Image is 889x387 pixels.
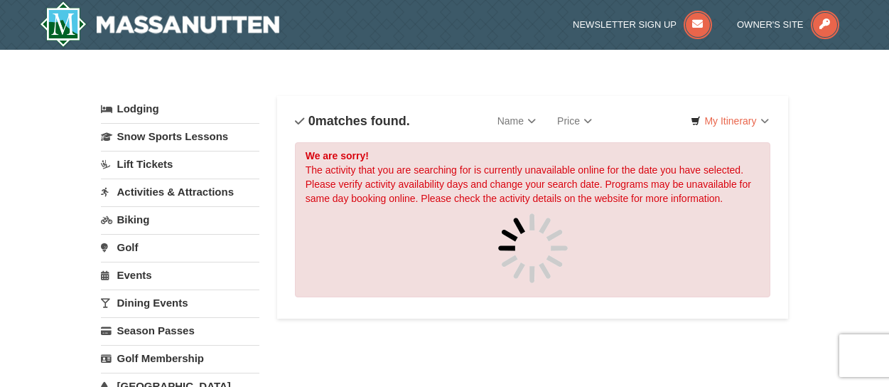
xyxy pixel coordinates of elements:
a: Name [487,107,546,135]
a: My Itinerary [681,110,777,132]
a: Snow Sports Lessons [101,123,259,149]
a: Owner's Site [737,19,839,30]
a: Golf [101,234,259,260]
a: Events [101,262,259,288]
img: spinner.gif [497,213,569,284]
a: Massanutten Resort [40,1,280,47]
span: 0 [308,114,316,128]
img: Massanutten Resort Logo [40,1,280,47]
span: Newsletter Sign Up [573,19,677,30]
div: The activity that you are searching for is currently unavailable online for the date you have sel... [295,142,771,297]
a: Lift Tickets [101,151,259,177]
a: Golf Membership [101,345,259,371]
a: Biking [101,206,259,233]
a: Lodging [101,96,259,122]
a: Season Passes [101,317,259,344]
h4: matches found. [295,114,410,128]
a: Newsletter Sign Up [573,19,712,30]
a: Dining Events [101,290,259,316]
strong: We are sorry! [306,150,369,161]
a: Price [546,107,603,135]
span: Owner's Site [737,19,804,30]
a: Activities & Attractions [101,179,259,205]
